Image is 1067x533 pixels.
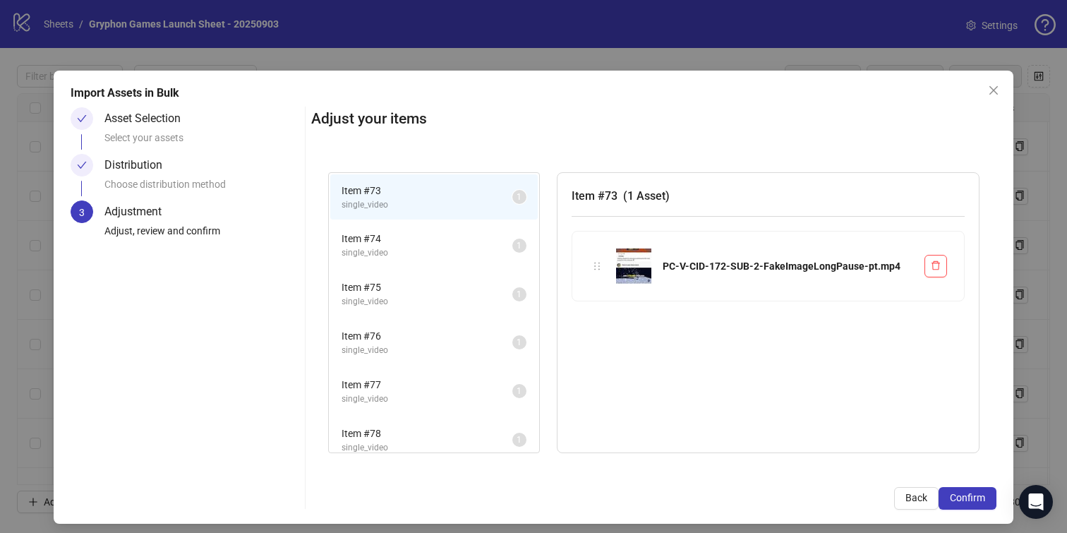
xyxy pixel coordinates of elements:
span: 1 [517,337,522,347]
div: Choose distribution method [104,176,299,200]
span: Item # 75 [342,280,512,295]
span: single_video [342,198,512,212]
div: Select your assets [104,130,299,154]
span: Item # 73 [342,183,512,198]
div: Asset Selection [104,107,192,130]
div: holder [589,258,605,274]
h3: Item # 73 [572,187,965,205]
img: PC-V-CID-172-SUB-2-FakeImageLongPause-pt.mp4 [616,248,651,284]
span: ( 1 Asset ) [623,189,670,203]
div: Import Assets in Bulk [71,85,997,102]
div: Adjustment [104,200,173,223]
span: Item # 76 [342,328,512,344]
span: 1 [517,289,522,299]
h2: Adjust your items [311,107,997,131]
div: Distribution [104,154,174,176]
button: Delete [924,255,947,277]
span: 1 [517,435,522,445]
span: 1 [517,241,522,251]
div: Adjust, review and confirm [104,223,299,247]
span: single_video [342,441,512,455]
span: check [77,114,87,124]
span: holder [592,261,602,271]
span: 3 [79,207,85,218]
div: PC-V-CID-172-SUB-2-FakeImageLongPause-pt.mp4 [663,258,914,274]
span: Confirm [950,492,985,503]
span: 1 [517,192,522,202]
sup: 1 [512,335,526,349]
span: 1 [517,386,522,396]
span: delete [931,260,941,270]
button: Confirm [939,487,996,510]
span: Item # 78 [342,426,512,441]
span: single_video [342,344,512,357]
button: Back [894,487,939,510]
span: close [988,85,999,96]
sup: 1 [512,433,526,447]
span: Item # 74 [342,231,512,246]
sup: 1 [512,287,526,301]
sup: 1 [512,384,526,398]
sup: 1 [512,239,526,253]
sup: 1 [512,190,526,204]
span: single_video [342,393,512,406]
span: single_video [342,246,512,260]
span: single_video [342,295,512,309]
span: Item # 77 [342,377,512,393]
button: Close [982,79,1005,102]
span: Back [905,492,927,503]
div: Open Intercom Messenger [1019,485,1053,519]
span: check [77,160,87,170]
